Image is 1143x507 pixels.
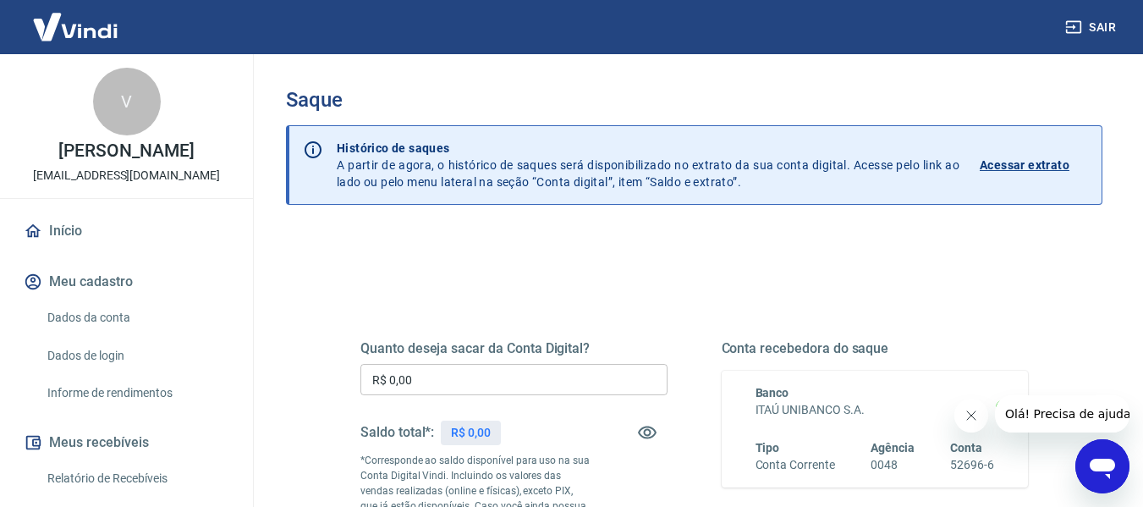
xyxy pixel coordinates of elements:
div: V [93,68,161,135]
a: Dados de login [41,339,233,373]
h3: Saque [286,88,1102,112]
h6: 52696-6 [950,456,994,474]
span: Tipo [756,441,780,455]
p: [EMAIL_ADDRESS][DOMAIN_NAME] [33,167,220,185]
span: Agência [871,441,915,455]
button: Meus recebíveis [20,424,233,461]
h6: ITAÚ UNIBANCO S.A. [756,401,995,419]
button: Meu cadastro [20,263,233,300]
iframe: Mensagem da empresa [995,395,1129,433]
h5: Conta recebedora do saque [722,340,1029,357]
a: Início [20,212,233,250]
a: Informe de rendimentos [41,376,233,411]
p: Acessar extrato [980,157,1069,174]
span: Conta [950,441,982,455]
p: Histórico de saques [337,140,959,157]
iframe: Fechar mensagem [954,399,988,433]
span: Banco [756,386,789,400]
a: Relatório de Recebíveis [41,461,233,496]
h6: 0048 [871,456,915,474]
h5: Saldo total*: [360,424,434,441]
p: A partir de agora, o histórico de saques será disponibilizado no extrato da sua conta digital. Ac... [337,140,959,190]
button: Sair [1062,12,1123,43]
a: Acessar extrato [980,140,1088,190]
iframe: Botão para abrir a janela de mensagens [1075,439,1129,493]
h6: Conta Corrente [756,456,835,474]
a: Dados da conta [41,300,233,335]
h5: Quanto deseja sacar da Conta Digital? [360,340,668,357]
img: Vindi [20,1,130,52]
p: [PERSON_NAME] [58,142,194,160]
p: R$ 0,00 [451,424,491,442]
span: Olá! Precisa de ajuda? [10,12,142,25]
